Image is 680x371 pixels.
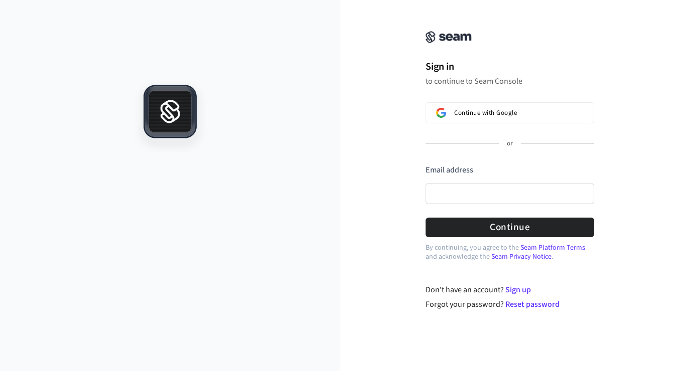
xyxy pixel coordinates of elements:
button: Sign in with GoogleContinue with Google [426,102,594,123]
div: Forgot your password? [426,298,595,310]
label: Email address [426,164,473,175]
div: Don't have an account? [426,284,595,296]
a: Reset password [505,299,560,310]
button: Continue [426,218,594,237]
a: Seam Privacy Notice [491,252,552,262]
p: or [507,139,513,148]
h1: Sign in [426,59,594,74]
img: Seam Console [426,31,472,43]
p: to continue to Seam Console [426,76,594,86]
img: Sign in with Google [436,108,446,118]
p: By continuing, you agree to the and acknowledge the . [426,243,594,261]
a: Seam Platform Terms [520,243,585,253]
a: Sign up [505,284,531,295]
span: Continue with Google [454,109,517,117]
